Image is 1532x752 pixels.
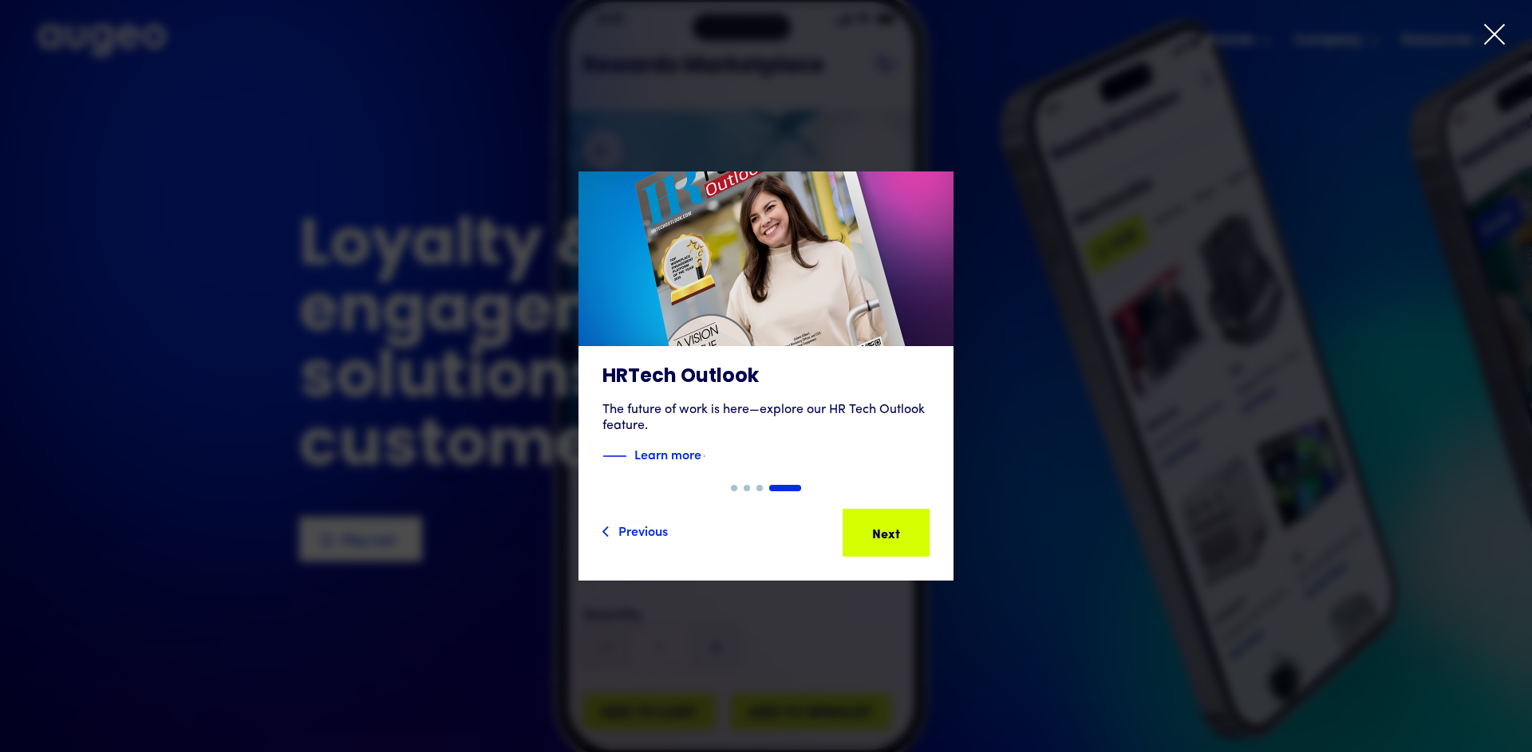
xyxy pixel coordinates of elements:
[602,365,930,389] h3: HRTech Outlook
[703,447,727,466] img: Blue text arrow
[578,171,954,485] a: HRTech OutlookThe future of work is here—explore our HR Tech Outlook feature.Blue decorative line...
[602,402,930,434] div: The future of work is here—explore our HR Tech Outlook feature.
[756,485,763,491] div: Show slide 3 of 4
[843,509,930,557] a: Next
[769,485,801,491] div: Show slide 4 of 4
[731,485,737,491] div: Show slide 1 of 4
[602,447,626,466] img: Blue decorative line
[634,445,701,463] strong: Learn more
[618,521,668,540] div: Previous
[744,485,750,491] div: Show slide 2 of 4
